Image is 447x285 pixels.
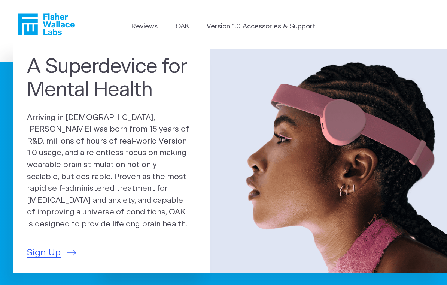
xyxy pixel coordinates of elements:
a: Reviews [131,22,158,32]
a: Fisher Wallace [18,13,75,35]
a: OAK [176,22,189,32]
h1: A Superdevice for Mental Health [27,55,197,102]
a: Version 1.0 Accessories & Support [207,22,316,32]
a: Sign Up [27,246,76,260]
p: Arriving in [DEMOGRAPHIC_DATA], [PERSON_NAME] was born from 15 years of R&D, millions of hours of... [27,112,197,230]
span: Sign Up [27,246,61,260]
